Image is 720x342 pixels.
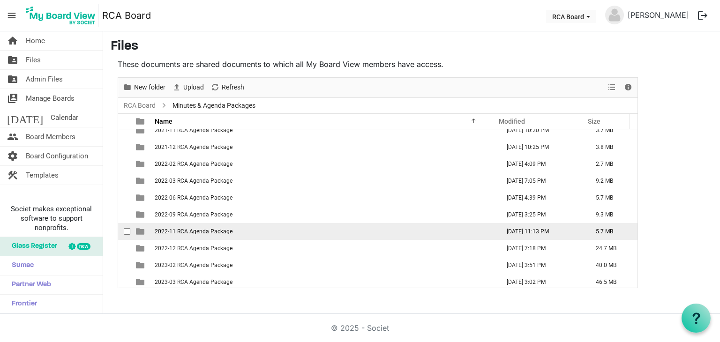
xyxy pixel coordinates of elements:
[133,82,166,93] span: New folder
[118,257,130,274] td: checkbox
[130,223,152,240] td: is template cell column header type
[497,122,586,139] td: December 14, 2021 10:20 PM column header Modified
[152,206,497,223] td: 2022-09 RCA Agenda Package is template cell column header Name
[7,127,18,146] span: people
[26,147,88,165] span: Board Configuration
[155,279,232,285] span: 2023-03 RCA Agenda Package
[497,139,586,156] td: December 14, 2021 10:25 PM column header Modified
[26,70,63,89] span: Admin Files
[586,274,637,290] td: 46.5 MB is template cell column header Size
[155,127,232,134] span: 2021-11 RCA Agenda Package
[26,89,75,108] span: Manage Boards
[118,274,130,290] td: checkbox
[586,172,637,189] td: 9.2 MB is template cell column header Size
[23,4,98,27] img: My Board View Logo
[130,189,152,206] td: is template cell column header type
[152,189,497,206] td: 2022-06 RCA Agenda Package is template cell column header Name
[118,240,130,257] td: checkbox
[586,240,637,257] td: 24.7 MB is template cell column header Size
[497,223,586,240] td: November 07, 2022 11:13 PM column header Modified
[77,243,90,250] div: new
[586,139,637,156] td: 3.8 MB is template cell column header Size
[586,206,637,223] td: 9.3 MB is template cell column header Size
[118,189,130,206] td: checkbox
[118,139,130,156] td: checkbox
[130,274,152,290] td: is template cell column header type
[152,257,497,274] td: 2023-02 RCA Agenda Package is template cell column header Name
[7,70,18,89] span: folder_shared
[26,127,75,146] span: Board Members
[152,156,497,172] td: 2022-02 RCA Agenda Package is template cell column header Name
[152,172,497,189] td: 2022-03 RCA Agenda Package is template cell column header Name
[102,6,151,25] a: RCA Board
[26,31,45,50] span: Home
[586,156,637,172] td: 2.7 MB is template cell column header Size
[7,295,37,313] span: Frontier
[693,6,712,25] button: logout
[624,6,693,24] a: [PERSON_NAME]
[7,275,51,294] span: Partner Web
[121,82,167,93] button: New folder
[620,78,636,97] div: Details
[152,240,497,257] td: 2022-12 RCA Agenda Package is template cell column header Name
[130,206,152,223] td: is template cell column header type
[622,82,635,93] button: Details
[497,274,586,290] td: March 20, 2023 3:02 PM column header Modified
[155,245,232,252] span: 2022-12 RCA Agenda Package
[586,122,637,139] td: 3.7 MB is template cell column header Size
[23,4,102,27] a: My Board View Logo
[7,51,18,69] span: folder_shared
[130,172,152,189] td: is template cell column header type
[152,122,497,139] td: 2021-11 RCA Agenda Package is template cell column header Name
[155,144,232,150] span: 2021-12 RCA Agenda Package
[4,204,98,232] span: Societ makes exceptional software to support nonprofits.
[7,89,18,108] span: switch_account
[606,82,617,93] button: View dropdownbutton
[155,211,232,218] span: 2022-09 RCA Agenda Package
[155,161,232,167] span: 2022-02 RCA Agenda Package
[497,206,586,223] td: September 13, 2022 3:25 PM column header Modified
[51,108,78,127] span: Calendar
[26,166,59,185] span: Templates
[182,82,205,93] span: Upload
[7,147,18,165] span: settings
[118,206,130,223] td: checkbox
[169,78,207,97] div: Upload
[26,51,41,69] span: Files
[130,240,152,257] td: is template cell column header type
[497,156,586,172] td: February 03, 2022 4:09 PM column header Modified
[586,223,637,240] td: 5.7 MB is template cell column header Size
[221,82,245,93] span: Refresh
[588,118,600,125] span: Size
[118,122,130,139] td: checkbox
[605,6,624,24] img: no-profile-picture.svg
[331,323,389,333] a: © 2025 - Societ
[118,223,130,240] td: checkbox
[209,82,246,93] button: Refresh
[546,10,596,23] button: RCA Board dropdownbutton
[7,256,34,275] span: Sumac
[604,78,620,97] div: View
[207,78,247,97] div: Refresh
[7,108,43,127] span: [DATE]
[118,59,638,70] p: These documents are shared documents to which all My Board View members have access.
[155,194,232,201] span: 2022-06 RCA Agenda Package
[155,118,172,125] span: Name
[155,262,232,268] span: 2023-02 RCA Agenda Package
[130,156,152,172] td: is template cell column header type
[130,257,152,274] td: is template cell column header type
[3,7,21,24] span: menu
[152,223,497,240] td: 2022-11 RCA Agenda Package is template cell column header Name
[586,257,637,274] td: 40.0 MB is template cell column header Size
[130,122,152,139] td: is template cell column header type
[497,240,586,257] td: December 15, 2022 7:18 PM column header Modified
[497,189,586,206] td: June 15, 2022 4:39 PM column header Modified
[118,172,130,189] td: checkbox
[122,100,157,112] a: RCA Board
[111,39,712,55] h3: Files
[497,257,586,274] td: February 14, 2023 3:51 PM column header Modified
[7,31,18,50] span: home
[155,228,232,235] span: 2022-11 RCA Agenda Package
[120,78,169,97] div: New folder
[7,237,57,256] span: Glass Register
